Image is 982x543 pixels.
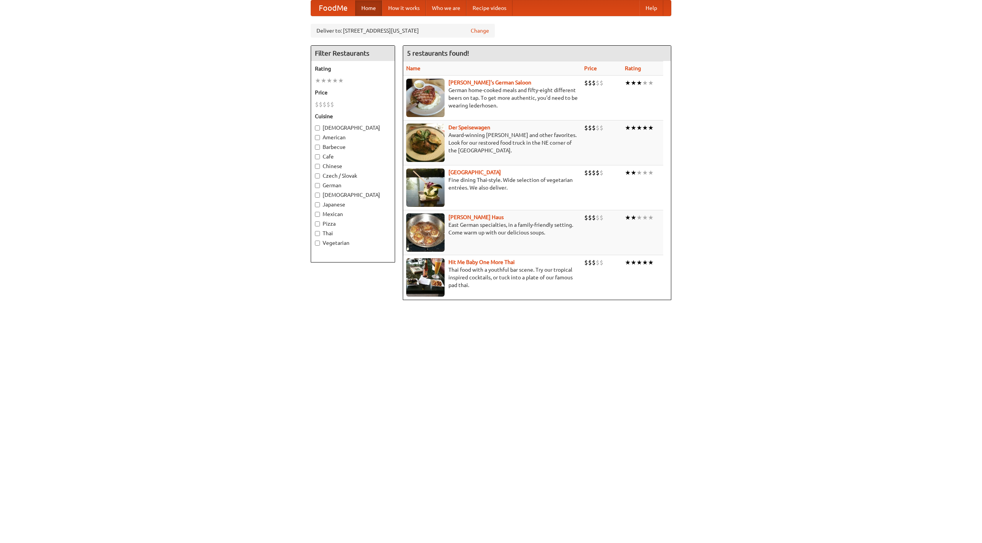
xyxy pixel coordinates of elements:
li: $ [600,258,603,267]
input: Czech / Slovak [315,173,320,178]
ng-pluralize: 5 restaurants found! [407,50,469,57]
li: $ [584,213,588,222]
li: ★ [321,76,326,85]
a: FoodMe [311,0,355,16]
li: $ [588,79,592,87]
li: ★ [648,213,654,222]
li: $ [326,100,330,109]
input: Mexican [315,212,320,217]
a: Der Speisewagen [448,124,490,130]
li: ★ [625,79,631,87]
p: Thai food with a youthful bar scene. Try our tropical inspired cocktails, or tuck into a plate of... [406,266,578,289]
label: German [315,182,391,189]
input: American [315,135,320,140]
li: ★ [636,124,642,132]
h4: Filter Restaurants [311,46,395,61]
input: [DEMOGRAPHIC_DATA] [315,125,320,130]
li: $ [584,258,588,267]
label: American [315,134,391,141]
div: Deliver to: [STREET_ADDRESS][US_STATE] [311,24,495,38]
li: $ [592,124,596,132]
li: ★ [631,168,636,177]
b: Hit Me Baby One More Thai [448,259,515,265]
li: ★ [625,124,631,132]
li: $ [600,79,603,87]
a: Help [639,0,663,16]
li: ★ [648,124,654,132]
li: ★ [636,79,642,87]
img: kohlhaus.jpg [406,213,445,252]
label: Mexican [315,210,391,218]
li: $ [596,124,600,132]
label: Czech / Slovak [315,172,391,180]
h5: Price [315,89,391,96]
li: $ [592,258,596,267]
li: ★ [625,213,631,222]
label: Pizza [315,220,391,228]
label: Japanese [315,201,391,208]
li: $ [600,213,603,222]
img: speisewagen.jpg [406,124,445,162]
li: ★ [636,168,642,177]
input: Chinese [315,164,320,169]
a: Name [406,65,420,71]
label: Cafe [315,153,391,160]
li: $ [584,168,588,177]
a: Home [355,0,382,16]
li: ★ [625,168,631,177]
b: [PERSON_NAME]'s German Saloon [448,79,531,86]
li: ★ [332,76,338,85]
p: German home-cooked meals and fifty-eight different beers on tap. To get more authentic, you'd nee... [406,86,578,109]
li: ★ [338,76,344,85]
a: Price [584,65,597,71]
input: German [315,183,320,188]
li: $ [592,213,596,222]
li: ★ [636,213,642,222]
li: $ [588,168,592,177]
li: $ [330,100,334,109]
li: $ [592,168,596,177]
li: $ [319,100,323,109]
a: Recipe videos [466,0,512,16]
li: ★ [642,168,648,177]
li: $ [584,124,588,132]
img: esthers.jpg [406,79,445,117]
img: satay.jpg [406,168,445,207]
p: East German specialties, in a family-friendly setting. Come warm up with our delicious soups. [406,221,578,236]
li: ★ [631,124,636,132]
a: Rating [625,65,641,71]
a: Who we are [426,0,466,16]
li: $ [596,213,600,222]
li: ★ [648,168,654,177]
input: Vegetarian [315,241,320,246]
li: ★ [648,258,654,267]
li: ★ [631,79,636,87]
li: $ [323,100,326,109]
p: Award-winning [PERSON_NAME] and other favorites. Look for our restored food truck in the NE corne... [406,131,578,154]
a: [PERSON_NAME] Haus [448,214,504,220]
li: $ [596,258,600,267]
a: Change [471,27,489,35]
li: $ [600,168,603,177]
input: [DEMOGRAPHIC_DATA] [315,193,320,198]
label: Thai [315,229,391,237]
li: $ [596,79,600,87]
li: $ [592,79,596,87]
li: ★ [642,124,648,132]
input: Japanese [315,202,320,207]
label: Barbecue [315,143,391,151]
h5: Rating [315,65,391,73]
li: ★ [326,76,332,85]
li: ★ [642,213,648,222]
input: Barbecue [315,145,320,150]
b: [GEOGRAPHIC_DATA] [448,169,501,175]
li: $ [588,124,592,132]
li: $ [588,213,592,222]
li: $ [315,100,319,109]
label: Vegetarian [315,239,391,247]
p: Fine dining Thai-style. Wide selection of vegetarian entrées. We also deliver. [406,176,578,191]
label: [DEMOGRAPHIC_DATA] [315,124,391,132]
li: $ [588,258,592,267]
